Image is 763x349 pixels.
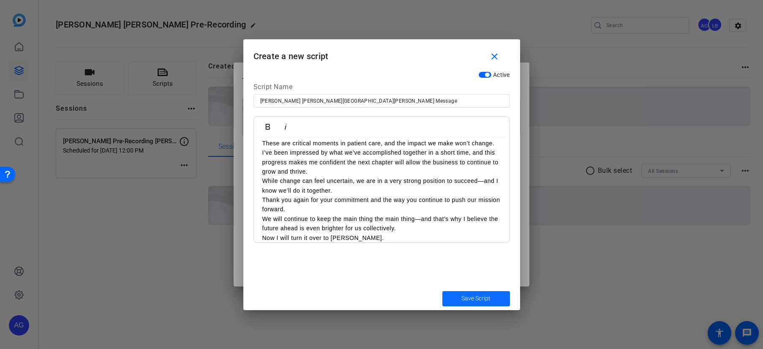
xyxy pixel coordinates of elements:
button: Save Script [442,291,510,306]
p: While change can feel uncertain, we are in a very strong position to succeed—and I know we’ll do ... [262,176,501,195]
p: Thank you again for your commitment and the way you continue to push our mission forward. [262,195,501,214]
h1: Create a new script [243,39,520,67]
p: I’ve been impressed by what we’ve accomplished together in a short time, and this progress makes ... [262,148,501,176]
mat-icon: close [489,52,500,62]
span: Save Script [461,294,490,303]
div: Script Name [253,82,510,95]
p: These are critical moments in patient care, and the impact we make won’t change. [262,139,501,148]
p: Now I will turn it over to [PERSON_NAME]. [262,233,501,243]
input: Enter Script Name [260,96,503,106]
span: Active [493,71,510,78]
p: We will continue to keep the main thing the main thing—and that’s why I believe the future ahead ... [262,214,501,233]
